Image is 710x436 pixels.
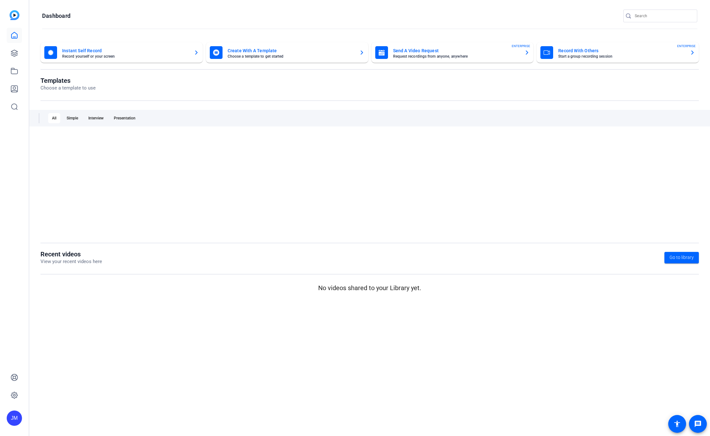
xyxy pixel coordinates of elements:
div: All [48,113,60,123]
div: Interview [84,113,107,123]
button: Record With OthersStart a group recording sessionENTERPRISE [537,42,699,63]
img: blue-gradient.svg [10,10,19,20]
input: Search [635,12,692,20]
mat-card-subtitle: Record yourself or your screen [62,54,189,58]
h1: Recent videos [40,250,102,258]
div: Simple [63,113,82,123]
mat-card-subtitle: Request recordings from anyone, anywhere [393,54,520,58]
mat-card-title: Instant Self Record [62,47,189,54]
span: ENTERPRISE [677,44,696,48]
mat-icon: message [694,420,702,428]
h1: Dashboard [42,12,70,20]
span: Go to library [670,254,694,261]
button: Create With A TemplateChoose a template to get started [206,42,368,63]
p: No videos shared to your Library yet. [40,283,699,293]
mat-card-subtitle: Start a group recording session [558,54,685,58]
p: Choose a template to use [40,84,96,92]
mat-icon: accessibility [673,420,681,428]
mat-card-title: Record With Others [558,47,685,54]
mat-card-title: Send A Video Request [393,47,520,54]
div: Presentation [110,113,139,123]
mat-card-subtitle: Choose a template to get started [228,54,354,58]
a: Go to library [664,252,699,263]
span: ENTERPRISE [512,44,530,48]
h1: Templates [40,77,96,84]
div: JM [7,411,22,426]
p: View your recent videos here [40,258,102,265]
mat-card-title: Create With A Template [228,47,354,54]
button: Send A Video RequestRequest recordings from anyone, anywhereENTERPRISE [371,42,534,63]
button: Instant Self RecordRecord yourself or your screen [40,42,203,63]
